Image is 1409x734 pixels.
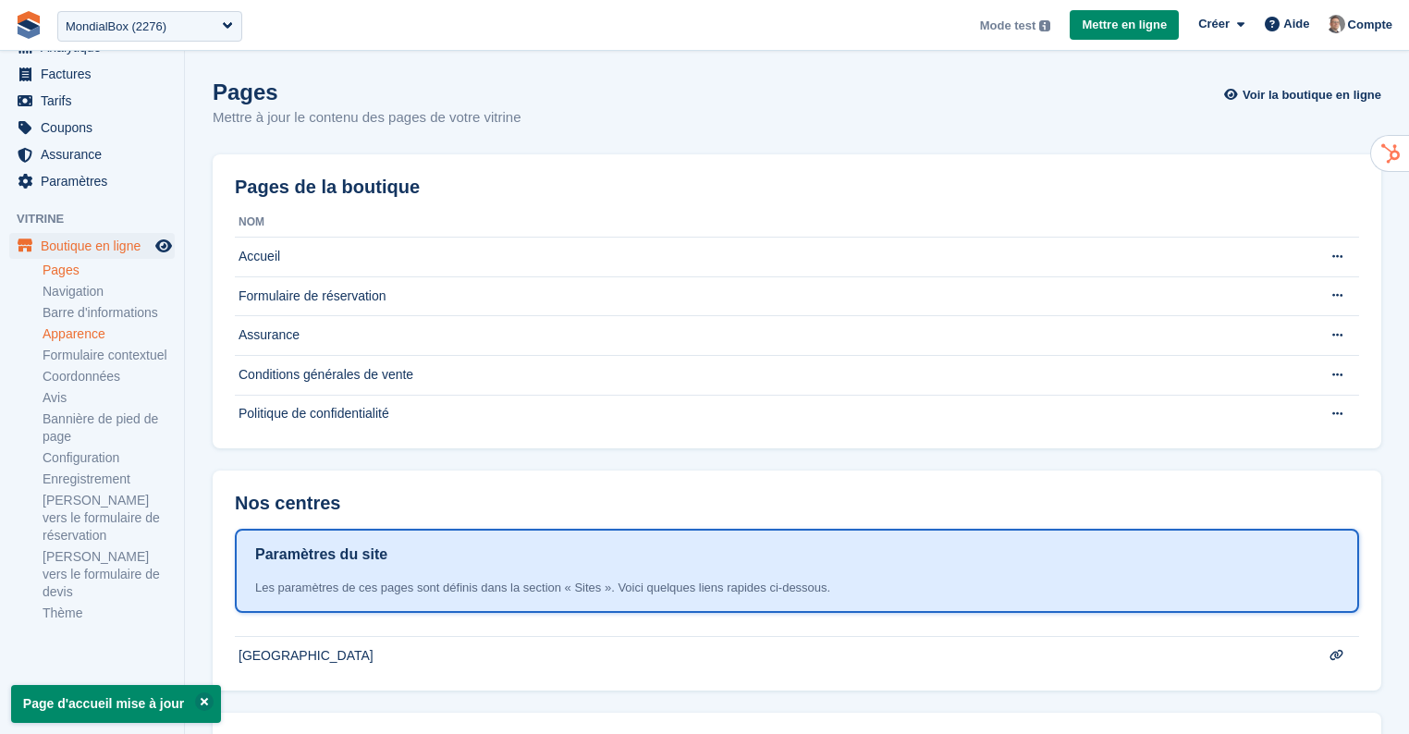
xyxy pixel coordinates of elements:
span: Vitrine [17,210,184,228]
a: Formulaire contextuel [43,347,175,364]
span: Tarifs [41,88,152,114]
img: Sebastien Bonnier [1327,15,1345,33]
td: [GEOGRAPHIC_DATA] [235,637,1303,676]
a: Navigation [43,283,175,300]
img: stora-icon-8386f47178a22dfd0bd8f6a31ec36ba5ce8667c1dd55bd0f319d3a0aa187defe.svg [15,11,43,39]
a: Pages [43,262,175,279]
span: Créer [1198,15,1230,33]
span: Factures [41,61,152,87]
a: menu [9,168,175,194]
a: Configuration [43,449,175,467]
span: Aide [1283,15,1309,33]
a: Voir la boutique en ligne [1229,80,1381,110]
h1: Paramètres du site [255,544,387,566]
a: menu [9,233,175,259]
a: Barre d'informations [43,304,175,322]
span: Mettre en ligne [1082,16,1167,34]
span: Assurance [41,141,152,167]
span: Compte [1348,16,1392,34]
td: Assurance [235,316,1303,356]
a: Avis [43,389,175,407]
td: Politique de confidentialité [235,395,1303,434]
a: menu [9,88,175,114]
th: Nom [235,208,1303,238]
a: Boutique d'aperçu [153,235,175,257]
h1: Pages [213,80,521,104]
a: Apparence [43,325,175,343]
div: Les paramètres de ces pages sont définis dans la section « Sites ». Voici quelques liens rapides ... [255,579,1339,597]
h2: Nos centres [235,493,341,514]
a: menu [9,115,175,141]
td: Formulaire de réservation [235,276,1303,316]
a: [PERSON_NAME] vers le formulaire de réservation [43,492,175,544]
p: Mettre à jour le contenu des pages de votre vitrine [213,107,521,128]
p: Page d'accueil mise à jour [11,685,221,723]
a: menu [9,141,175,167]
a: [PERSON_NAME] vers le formulaire de devis [43,548,175,601]
h2: Pages de la boutique [235,177,420,198]
span: Paramètres [41,168,152,194]
a: Bannière de pied de page [43,410,175,446]
div: MondialBox (2276) [66,18,166,36]
a: Coordonnées [43,368,175,385]
td: Conditions générales de vente [235,355,1303,395]
span: Voir la boutique en ligne [1243,86,1381,104]
a: menu [9,61,175,87]
a: Enregistrement [43,471,175,488]
span: Mode test [980,17,1036,35]
span: Boutique en ligne [41,233,152,259]
span: Coupons [41,115,152,141]
a: Thème [43,605,175,622]
img: icon-info-grey-7440780725fd019a000dd9b08b2336e03edf1995a4989e88bcd33f0948082b44.svg [1039,20,1050,31]
td: Accueil [235,238,1303,277]
a: Mettre en ligne [1070,10,1179,41]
